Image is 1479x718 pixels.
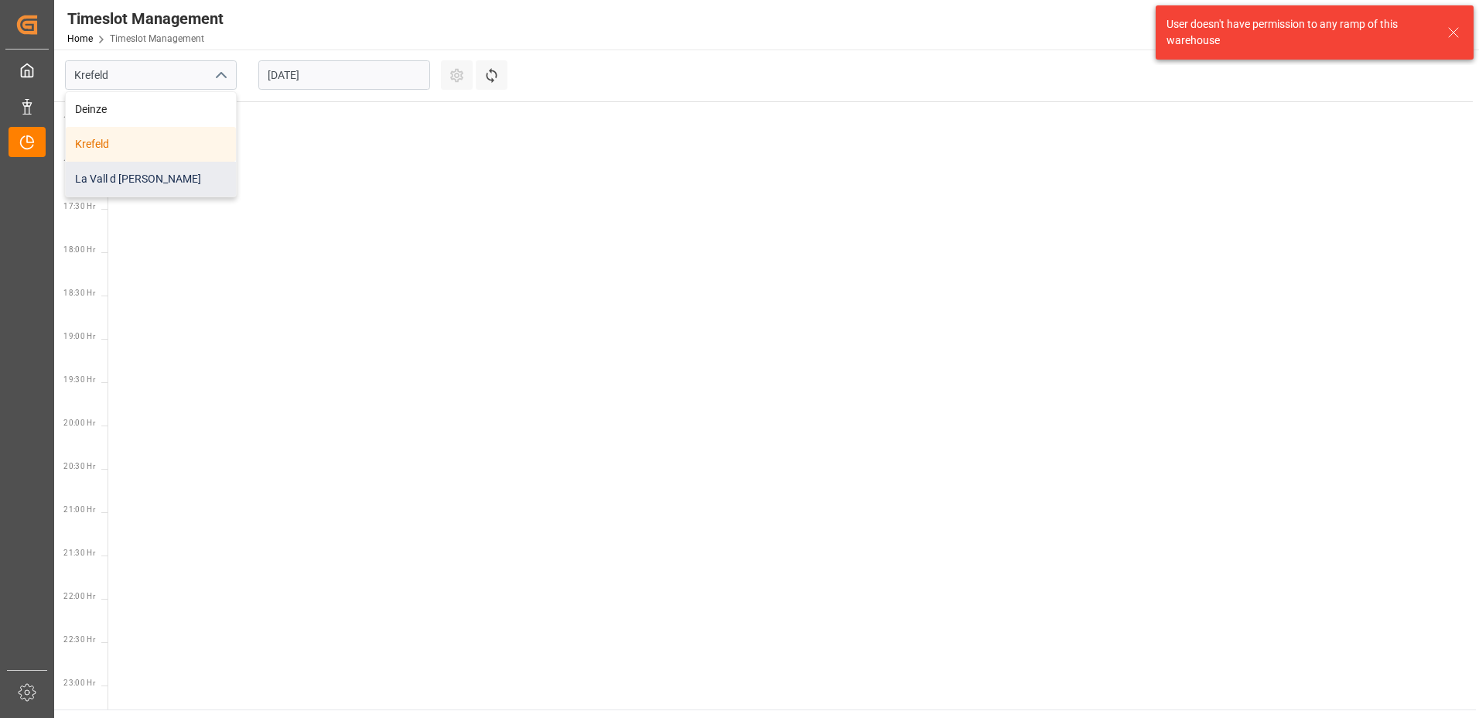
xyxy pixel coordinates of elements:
[66,127,236,162] div: Krefeld
[63,159,95,167] span: 17:00 Hr
[63,635,95,644] span: 22:30 Hr
[63,679,95,687] span: 23:00 Hr
[63,289,95,297] span: 18:30 Hr
[63,115,95,124] span: 16:30 Hr
[63,462,95,470] span: 20:30 Hr
[63,592,95,600] span: 22:00 Hr
[1166,16,1433,49] div: User doesn't have permission to any ramp of this warehouse
[66,92,236,127] div: Deinze
[63,505,95,514] span: 21:00 Hr
[63,419,95,427] span: 20:00 Hr
[208,63,231,87] button: close menu
[66,162,236,197] div: La Vall d [PERSON_NAME]
[63,549,95,557] span: 21:30 Hr
[67,33,93,44] a: Home
[65,60,237,90] input: Type to search/select
[63,332,95,340] span: 19:00 Hr
[258,60,430,90] input: DD.MM.YYYY
[63,245,95,254] span: 18:00 Hr
[63,202,95,210] span: 17:30 Hr
[67,7,224,30] div: Timeslot Management
[63,375,95,384] span: 19:30 Hr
